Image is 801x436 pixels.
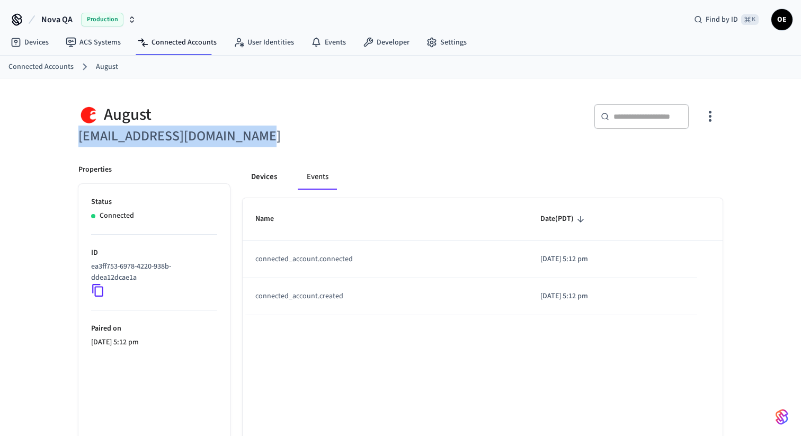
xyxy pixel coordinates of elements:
[706,14,738,25] span: Find by ID
[772,10,791,29] span: OE
[78,126,394,147] h6: [EMAIL_ADDRESS][DOMAIN_NAME]
[2,33,57,52] a: Devices
[255,211,288,227] span: Name
[243,164,723,190] div: connected account tabs
[91,197,217,208] p: Status
[418,33,475,52] a: Settings
[741,14,759,25] span: ⌘ K
[243,278,528,315] td: connected_account.created
[540,211,588,227] span: Date(PDT)
[540,254,684,265] p: [DATE] 5:12 pm
[91,323,217,334] p: Paired on
[298,164,337,190] button: Events
[91,337,217,348] p: [DATE] 5:12 pm
[354,33,418,52] a: Developer
[776,408,788,425] img: SeamLogoGradient.69752ec5.svg
[91,247,217,259] p: ID
[41,13,73,26] span: Nova QA
[57,33,129,52] a: ACS Systems
[225,33,302,52] a: User Identities
[243,198,723,315] table: sticky table
[78,104,394,126] div: August
[540,291,684,302] p: [DATE] 5:12 pm
[771,9,793,30] button: OE
[78,104,100,126] img: August Logo, Square
[78,164,112,175] p: Properties
[129,33,225,52] a: Connected Accounts
[243,241,528,278] td: connected_account.connected
[8,61,74,73] a: Connected Accounts
[686,10,767,29] div: Find by ID⌘ K
[302,33,354,52] a: Events
[96,61,118,73] a: August
[243,164,286,190] button: Devices
[100,210,134,221] p: Connected
[91,261,213,283] p: ea3ff753-6978-4220-938b-ddea12dcae1a
[81,13,123,26] span: Production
